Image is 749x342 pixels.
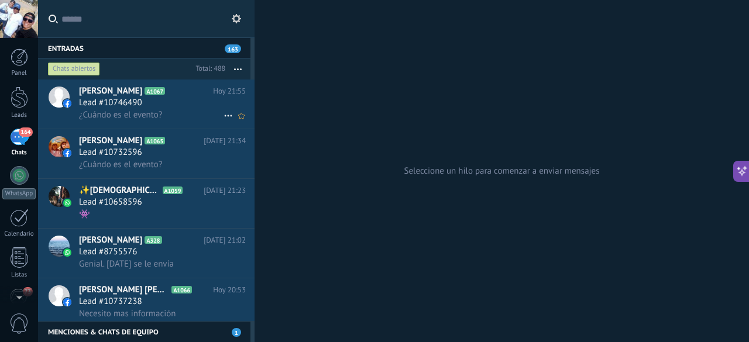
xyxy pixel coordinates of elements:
span: [DATE] 21:34 [204,135,246,147]
span: [PERSON_NAME] [79,85,142,97]
span: A1065 [145,137,165,144]
a: avataricon[PERSON_NAME]A328[DATE] 21:02Lead #8755576Genial. [DATE] se le envía [38,229,255,278]
img: icon [63,99,71,108]
span: [DATE] 21:02 [204,234,246,246]
span: Lead #10737238 [79,296,142,308]
div: Menciones & Chats de equipo [38,321,250,342]
span: [PERSON_NAME] [PERSON_NAME] [79,284,169,296]
span: Necesito mas información [79,308,176,319]
span: ¿Cuándo es el evento? [79,159,162,170]
div: Listas [2,271,36,279]
img: icon [63,199,71,207]
img: icon [63,298,71,306]
div: WhatsApp [2,188,36,199]
div: Calendario [2,230,36,238]
div: Entradas [38,37,250,58]
span: Lead #10732596 [79,147,142,158]
span: ✨[DEMOGRAPHIC_DATA]‍♀️ [79,185,160,196]
div: Total: 488 [191,63,225,75]
span: [DATE] 21:23 [204,185,246,196]
span: Lead #8755576 [79,246,137,258]
span: 163 [225,44,241,53]
div: Panel [2,70,36,77]
span: 👾 [79,209,90,220]
span: Lead #10746490 [79,97,142,109]
span: [PERSON_NAME] [79,135,142,147]
div: Leads [2,112,36,119]
span: A1059 [163,186,183,194]
span: Hoy 21:55 [213,85,246,97]
span: 164 [19,127,32,137]
div: Chats abiertos [48,62,100,76]
div: Chats [2,149,36,157]
a: avataricon[PERSON_NAME]A1067Hoy 21:55Lead #10746490¿Cuándo es el evento? [38,80,255,129]
span: Hoy 20:53 [213,284,246,296]
a: avataricon[PERSON_NAME]A1065[DATE] 21:34Lead #10732596¿Cuándo es el evento? [38,129,255,178]
span: Lead #10658596 [79,196,142,208]
img: icon [63,248,71,257]
a: avataricon[PERSON_NAME] [PERSON_NAME]A1066Hoy 20:53Lead #10737238Necesito mas información [38,278,255,327]
span: 1 [232,328,241,337]
img: icon [63,149,71,157]
button: Más [225,58,250,80]
a: avataricon✨[DEMOGRAPHIC_DATA]‍♀️A1059[DATE] 21:23Lead #10658596👾 [38,179,255,228]
span: A328 [145,236,162,244]
span: A1066 [171,286,192,293]
span: ¿Cuándo es el evento? [79,109,162,120]
span: A1067 [145,87,165,95]
span: Genial. [DATE] se le envía [79,258,174,270]
span: [PERSON_NAME] [79,234,142,246]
